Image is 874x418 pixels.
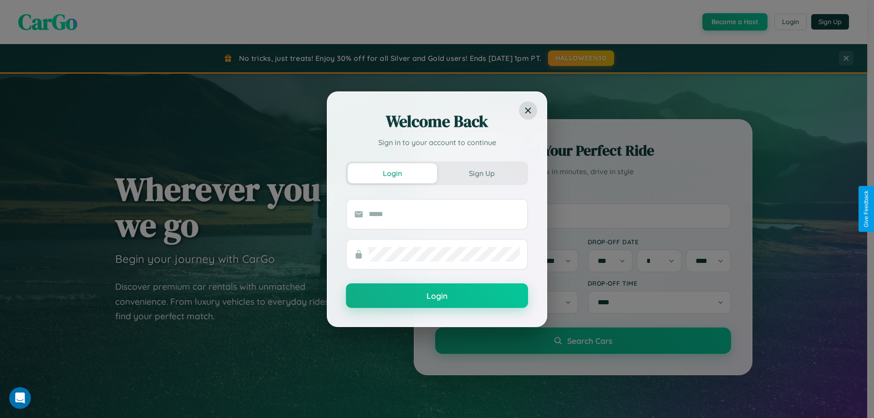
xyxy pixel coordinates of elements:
[9,387,31,409] iframe: Intercom live chat
[863,191,869,227] div: Give Feedback
[437,163,526,183] button: Sign Up
[348,163,437,183] button: Login
[346,283,528,308] button: Login
[346,111,528,132] h2: Welcome Back
[346,137,528,148] p: Sign in to your account to continue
